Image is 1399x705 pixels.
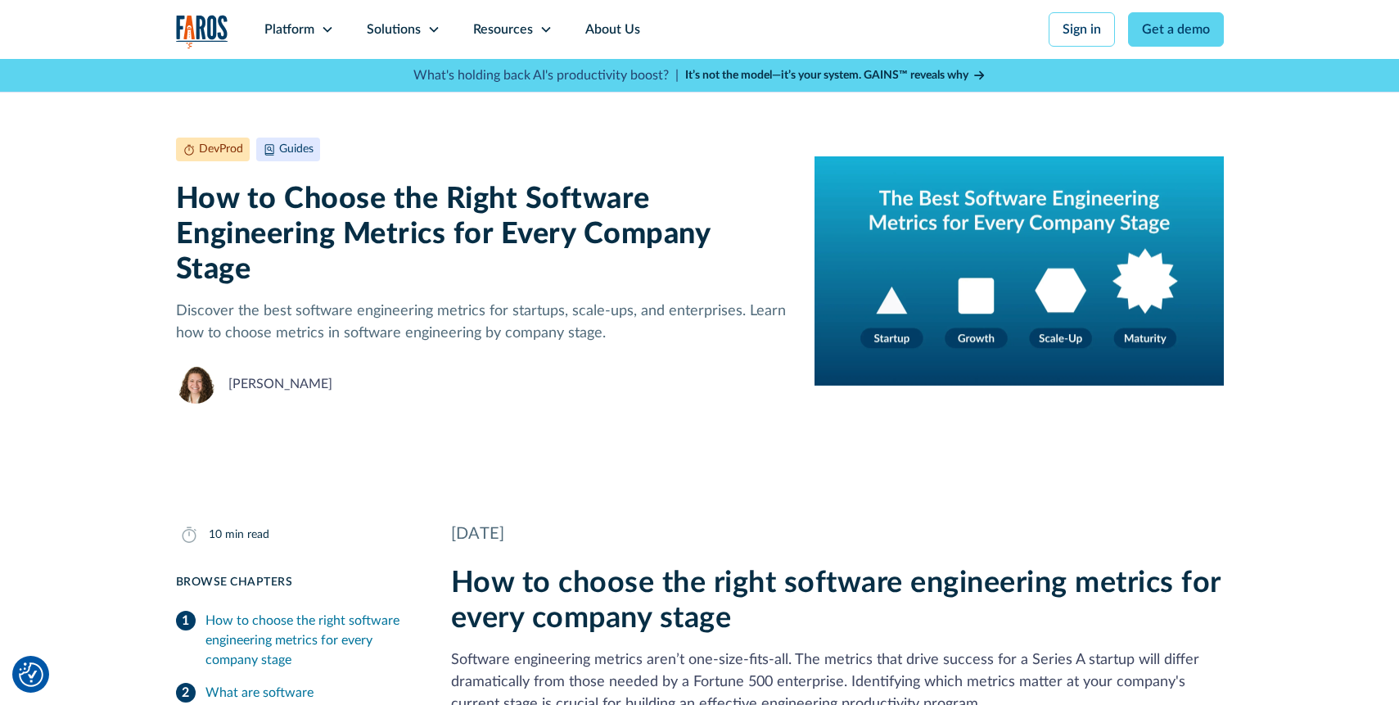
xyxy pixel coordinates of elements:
a: Get a demo [1128,12,1224,47]
div: Resources [473,20,533,39]
strong: It’s not the model—it’s your system. GAINS™ reveals why [685,70,968,81]
h1: How to Choose the Right Software Engineering Metrics for Every Company Stage [176,182,789,288]
h2: How to choose the right software engineering metrics for every company stage [451,566,1224,636]
a: home [176,15,228,48]
img: Neely Dunlap [176,364,215,404]
a: It’s not the model—it’s your system. GAINS™ reveals why [685,67,986,84]
a: Sign in [1049,12,1115,47]
p: Discover the best software engineering metrics for startups, scale-ups, and enterprises. Learn ho... [176,301,789,345]
div: [PERSON_NAME] [228,374,332,394]
a: How to choose the right software engineering metrics for every company stage [176,604,412,676]
img: Revisit consent button [19,662,43,687]
div: [DATE] [451,522,1224,546]
div: Platform [264,20,314,39]
div: min read [225,526,269,544]
div: 10 [209,526,222,544]
div: Guides [279,141,314,158]
div: Browse Chapters [176,574,412,591]
p: What's holding back AI's productivity boost? | [413,66,679,85]
div: How to choose the right software engineering metrics for every company stage [205,611,412,670]
div: Solutions [367,20,421,39]
img: Logo of the analytics and reporting company Faros. [176,15,228,48]
img: On blue gradient, graphic titled 'The Best Software Engineering Metrics for Every Company Stage' ... [815,138,1223,404]
div: DevProd [199,141,243,158]
button: Cookie Settings [19,662,43,687]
